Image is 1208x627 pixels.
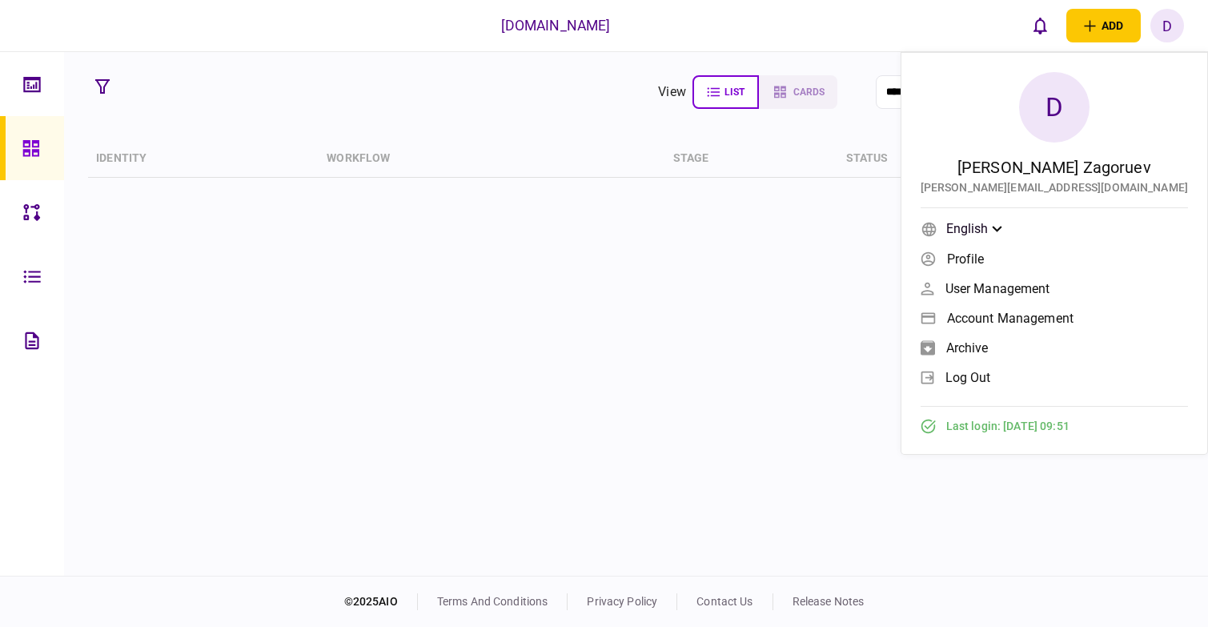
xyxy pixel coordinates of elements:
span: log out [945,371,991,384]
th: status [838,140,1069,178]
button: open adding identity options [1066,9,1141,42]
a: contact us [696,595,752,608]
a: terms and conditions [437,595,548,608]
span: User management [945,282,1050,295]
span: list [724,86,744,98]
a: Profile [921,247,1188,271]
span: Last login : [DATE] 09:51 [946,418,1070,435]
a: release notes [793,595,865,608]
a: archive [921,336,1188,360]
button: list [692,75,759,109]
a: User management [921,276,1188,300]
div: English [946,219,1002,239]
a: Account management [921,306,1188,330]
button: D [1150,9,1184,42]
div: [PERSON_NAME][EMAIL_ADDRESS][DOMAIN_NAME] [921,179,1188,196]
span: Profile [947,252,985,266]
button: cards [759,75,837,109]
div: © 2025 AIO [344,593,418,610]
a: privacy policy [587,595,657,608]
span: cards [793,86,825,98]
span: archive [946,341,989,355]
th: stage [665,140,838,178]
th: workflow [319,140,664,178]
a: log out [921,365,1188,389]
span: Account management [947,311,1074,325]
div: [PERSON_NAME] Zagoruev [957,155,1151,179]
th: identity [88,140,319,178]
div: [DOMAIN_NAME] [501,15,611,36]
div: view [658,82,686,102]
div: D [1019,72,1090,143]
button: open notifications list [1023,9,1057,42]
